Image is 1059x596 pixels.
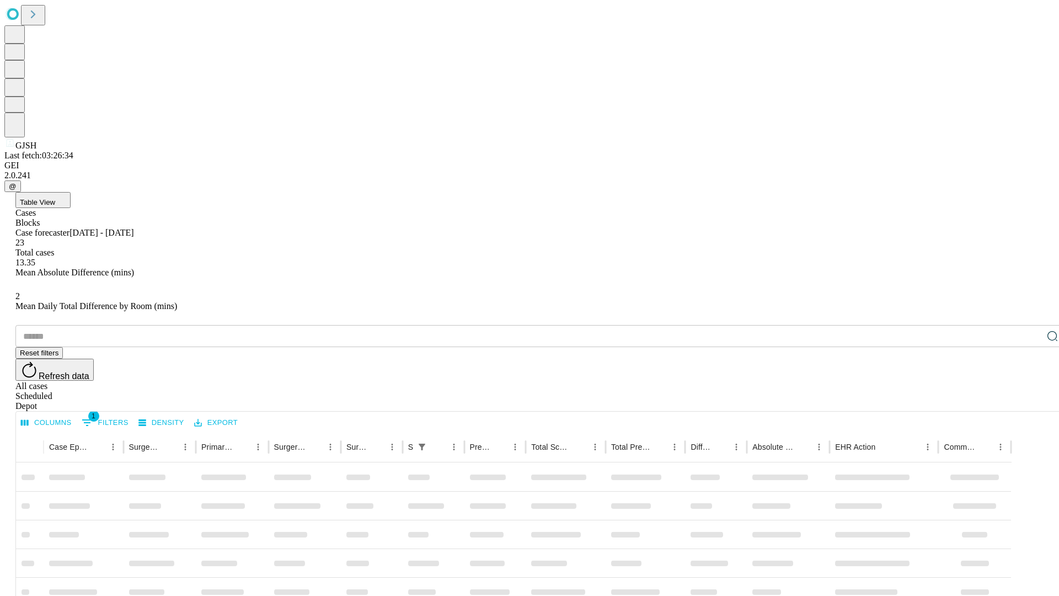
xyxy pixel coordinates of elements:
button: Menu [250,439,266,455]
span: 2 [15,291,20,301]
button: Menu [811,439,827,455]
div: Surgeon Name [129,443,161,451]
div: Case Epic Id [49,443,89,451]
div: Primary Service [201,443,233,451]
button: Sort [796,439,811,455]
span: Total cases [15,248,54,257]
div: Absolute Difference [752,443,795,451]
button: @ [4,180,21,192]
div: 1 active filter [414,439,430,455]
button: Show filters [79,414,131,432]
span: Reset filters [20,349,58,357]
button: Menu [587,439,603,455]
span: 1 [88,411,99,422]
span: Case forecaster [15,228,69,237]
button: Menu [729,439,744,455]
div: EHR Action [835,443,875,451]
span: Mean Daily Total Difference by Room (mins) [15,301,177,311]
button: Select columns [18,414,74,432]
div: Comments [944,443,976,451]
button: Menu [446,439,462,455]
div: Scheduled In Room Duration [408,443,413,451]
button: Sort [369,439,384,455]
button: Sort [492,439,507,455]
button: Density [136,414,187,432]
button: Sort [572,439,587,455]
span: [DATE] - [DATE] [69,228,133,237]
div: 2.0.241 [4,171,1055,180]
button: Sort [876,439,892,455]
button: Sort [431,439,446,455]
div: Total Predicted Duration [611,443,651,451]
div: Total Scheduled Duration [531,443,571,451]
div: Difference [691,443,712,451]
span: Table View [20,198,55,206]
button: Menu [105,439,121,455]
button: Menu [667,439,682,455]
span: Mean Absolute Difference (mins) [15,268,134,277]
button: Reset filters [15,347,63,359]
button: Sort [162,439,178,455]
button: Sort [307,439,323,455]
button: Sort [713,439,729,455]
div: Surgery Name [274,443,306,451]
button: Sort [90,439,105,455]
button: Menu [993,439,1008,455]
button: Sort [235,439,250,455]
button: Sort [651,439,667,455]
div: Predicted In Room Duration [470,443,491,451]
button: Show filters [414,439,430,455]
button: Menu [384,439,400,455]
button: Menu [323,439,338,455]
button: Sort [977,439,993,455]
button: Menu [507,439,523,455]
button: Table View [15,192,71,208]
div: GEI [4,161,1055,171]
span: 13.35 [15,258,35,267]
span: Refresh data [39,371,89,381]
div: Surgery Date [346,443,368,451]
button: Refresh data [15,359,94,381]
span: 23 [15,238,24,247]
button: Menu [178,439,193,455]
span: GJSH [15,141,36,150]
span: @ [9,182,17,190]
span: Last fetch: 03:26:34 [4,151,73,160]
button: Menu [920,439,935,455]
button: Export [191,414,240,432]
